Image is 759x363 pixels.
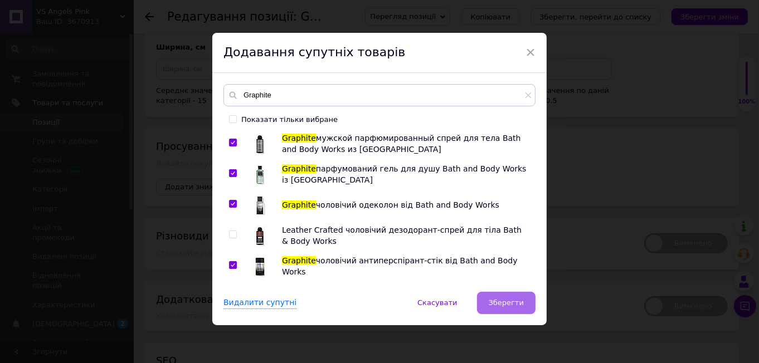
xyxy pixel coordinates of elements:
span: Graphite [282,134,316,143]
span: чоловічий одеколон від Bath and Body Works [316,200,499,209]
span: мужской парфюмированный спрей для тела Bath and Body Works из [GEOGRAPHIC_DATA] [282,134,521,154]
img: Leather Crafted чоловічий дезодорант-спрей для тіла Bath & Body Works [252,225,268,247]
p: Об `єм: 104 грамма [11,42,392,53]
button: Скасувати [406,292,469,314]
button: Зберегти [477,292,536,314]
input: Пошук за товарами та послугами [223,84,536,106]
div: Видалити супутні [223,297,296,309]
span: × [526,43,536,62]
div: Показати тільки вибране [241,115,338,125]
img: Graphite парфумований гель для душу Bath and Body Works із США [252,164,268,185]
span: Graphite [282,164,316,173]
img: Graphite чоловічий одеколон від Bath and Body Works [252,195,268,216]
img: Graphite мужской парфюмированный спрей для тела Bath and Body Works из США [252,134,268,155]
span: Скасувати [417,298,457,307]
span: парфумований гель для душу Bath and Body Works із [GEOGRAPHIC_DATA] [282,164,527,184]
p: Чоловічий дезодорант Graphite від Bath and Body Works Нотки: Сміливе, підбадьорливе поєднання [GE... [11,11,392,35]
span: Graphite [282,256,316,265]
span: Додавання супутніх товарів [223,45,405,59]
span: чоловічий антиперспірант-стік від Bath and Body Works [282,256,518,276]
span: Leather Crafted чоловічий дезодорант-спрей для тіла Bath & Body Works [282,225,522,246]
body: Редактор, 323F3A3E-B7CE-46F4-B31B-48B57BD2E281 [11,11,392,53]
img: Graphite чоловічий антиперспірант-стік від Bath and Body Works [252,256,268,277]
span: Graphite [282,200,316,209]
span: Зберегти [489,298,524,307]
